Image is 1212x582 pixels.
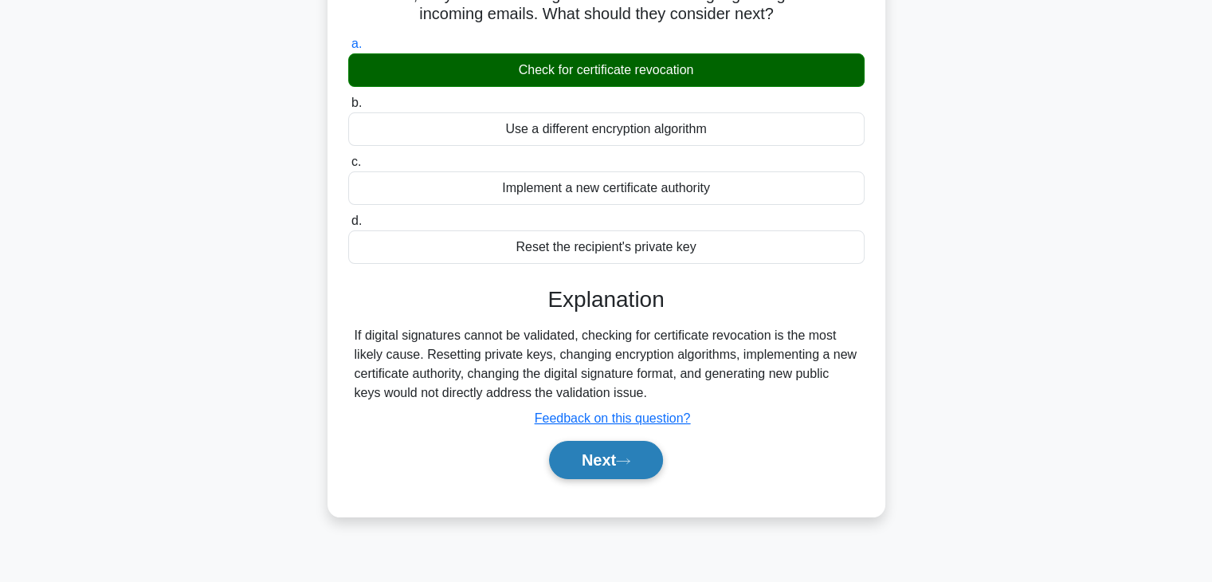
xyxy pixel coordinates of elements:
div: Implement a new certificate authority [348,171,865,205]
span: a. [351,37,362,50]
div: If digital signatures cannot be validated, checking for certificate revocation is the most likely... [355,326,858,403]
span: d. [351,214,362,227]
div: Check for certificate revocation [348,53,865,87]
span: b. [351,96,362,109]
div: Use a different encryption algorithm [348,112,865,146]
h3: Explanation [358,286,855,313]
button: Next [549,441,663,479]
a: Feedback on this question? [535,411,691,425]
div: Reset the recipient's private key [348,230,865,264]
span: c. [351,155,361,168]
